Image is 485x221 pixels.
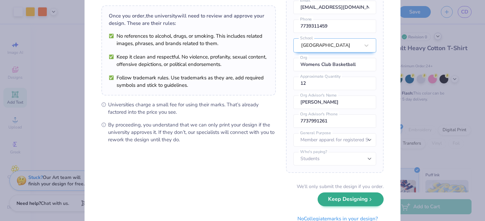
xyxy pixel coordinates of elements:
input: Phone [293,20,376,33]
span: By proceeding, you understand that we can only print your design if the university approves it. I... [108,121,276,143]
input: Approximate Quantity [293,77,376,90]
input: Email [293,1,376,14]
input: Org Advisor's Phone [293,114,376,128]
div: Once you order, the university will need to review and approve your design. These are their rules: [109,12,268,27]
button: Keep Designing [318,192,384,206]
li: Follow trademark rules. Use trademarks as they are, add required symbols and stick to guidelines. [109,74,268,89]
li: Keep it clean and respectful. No violence, profanity, sexual content, offensive depictions, or po... [109,53,268,68]
div: We’ll only submit the design if you order. [297,183,384,190]
input: Org Advisor's Name [293,96,376,109]
span: Universities charge a small fee for using their marks. That’s already factored into the price you... [108,101,276,116]
li: No references to alcohol, drugs, or smoking. This includes related images, phrases, and brands re... [109,32,268,47]
input: Org [293,58,376,71]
